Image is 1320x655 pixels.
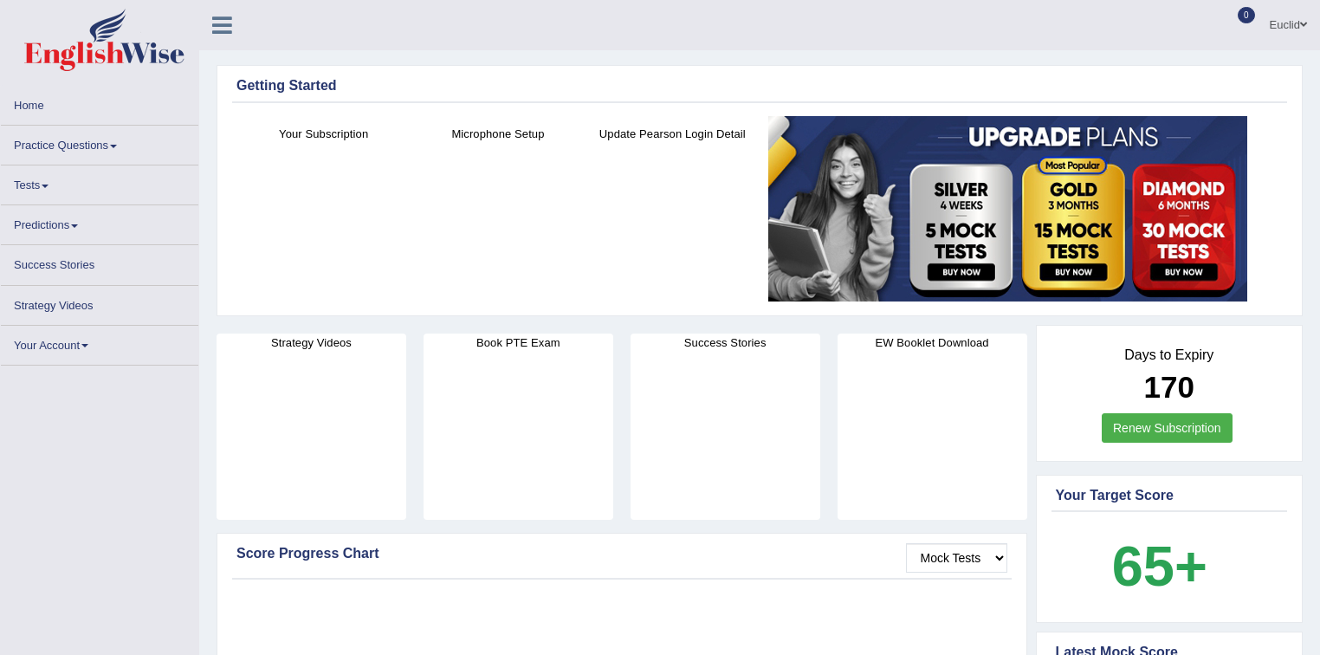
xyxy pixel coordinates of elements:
h4: Your Subscription [245,125,402,143]
div: Getting Started [236,75,1283,96]
h4: Strategy Videos [217,334,406,352]
div: Your Target Score [1056,485,1284,506]
h4: Days to Expiry [1056,347,1284,363]
span: 0 [1238,7,1255,23]
b: 65+ [1112,535,1207,598]
a: Tests [1,165,198,199]
h4: Success Stories [631,334,820,352]
a: Strategy Videos [1,286,198,320]
a: Success Stories [1,245,198,279]
a: Practice Questions [1,126,198,159]
b: 170 [1144,370,1194,404]
h4: Update Pearson Login Detail [594,125,751,143]
h4: Microphone Setup [419,125,576,143]
a: Your Account [1,326,198,360]
h4: EW Booklet Download [838,334,1027,352]
a: Home [1,86,198,120]
div: Score Progress Chart [236,543,1007,564]
h4: Book PTE Exam [424,334,613,352]
a: Predictions [1,205,198,239]
img: small5.jpg [768,116,1247,302]
a: Renew Subscription [1102,413,1233,443]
